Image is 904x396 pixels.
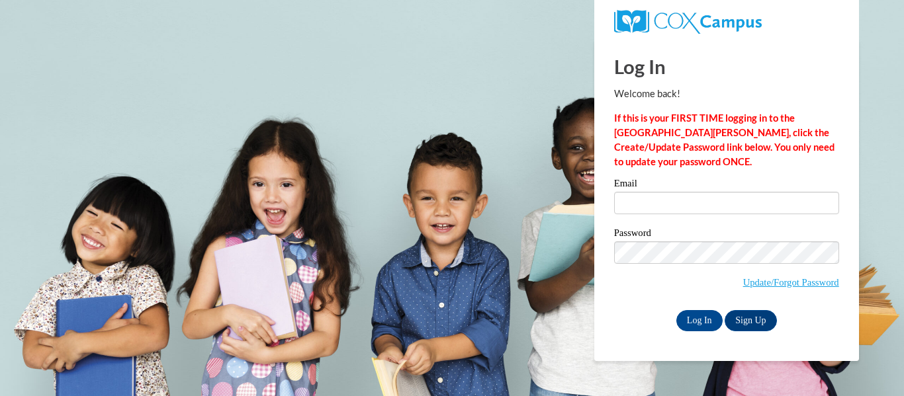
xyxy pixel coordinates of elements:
[614,53,839,80] h1: Log In
[614,178,839,192] label: Email
[614,112,835,167] strong: If this is your FIRST TIME logging in to the [GEOGRAPHIC_DATA][PERSON_NAME], click the Create/Upd...
[614,87,839,101] p: Welcome back!
[676,310,723,331] input: Log In
[743,277,839,288] a: Update/Forgot Password
[725,310,776,331] a: Sign Up
[614,15,762,26] a: COX Campus
[614,228,839,241] label: Password
[614,10,762,34] img: COX Campus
